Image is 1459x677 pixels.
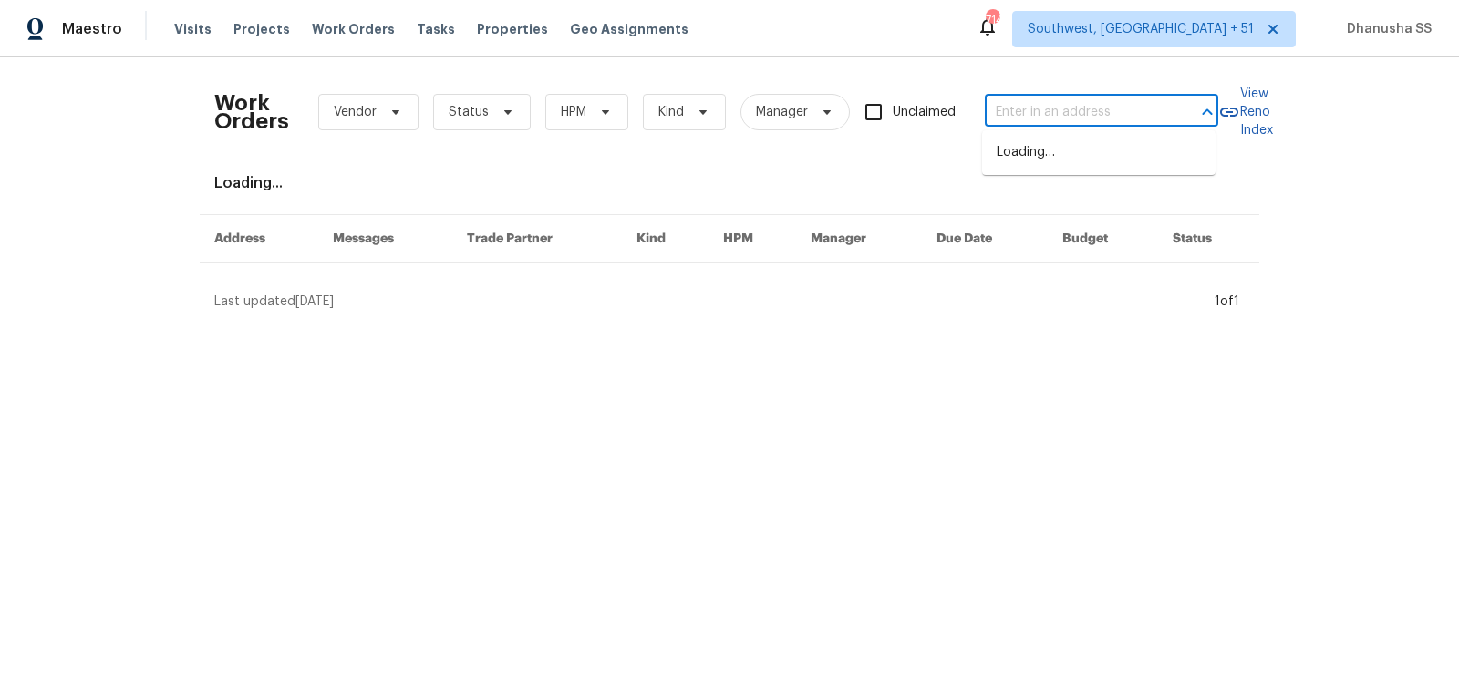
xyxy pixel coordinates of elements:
[334,103,377,121] span: Vendor
[233,20,290,38] span: Projects
[922,215,1048,263] th: Due Date
[1195,99,1220,125] button: Close
[561,103,586,121] span: HPM
[1048,215,1158,263] th: Budget
[658,103,684,121] span: Kind
[417,23,455,36] span: Tasks
[312,20,395,38] span: Work Orders
[200,215,318,263] th: Address
[174,20,212,38] span: Visits
[796,215,922,263] th: Manager
[986,11,999,29] div: 714
[214,174,1245,192] div: Loading...
[214,94,289,130] h2: Work Orders
[1340,20,1432,38] span: Dhanusha SS
[477,20,548,38] span: Properties
[449,103,489,121] span: Status
[318,215,452,263] th: Messages
[1158,215,1259,263] th: Status
[214,292,1209,311] div: Last updated
[756,103,808,121] span: Manager
[985,98,1167,127] input: Enter in an address
[570,20,688,38] span: Geo Assignments
[1215,292,1239,311] div: 1 of 1
[295,295,334,308] span: [DATE]
[1218,85,1273,139] a: View Reno Index
[893,103,956,122] span: Unclaimed
[982,130,1216,175] div: Loading…
[62,20,122,38] span: Maestro
[452,215,623,263] th: Trade Partner
[622,215,709,263] th: Kind
[1028,20,1254,38] span: Southwest, [GEOGRAPHIC_DATA] + 51
[709,215,796,263] th: HPM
